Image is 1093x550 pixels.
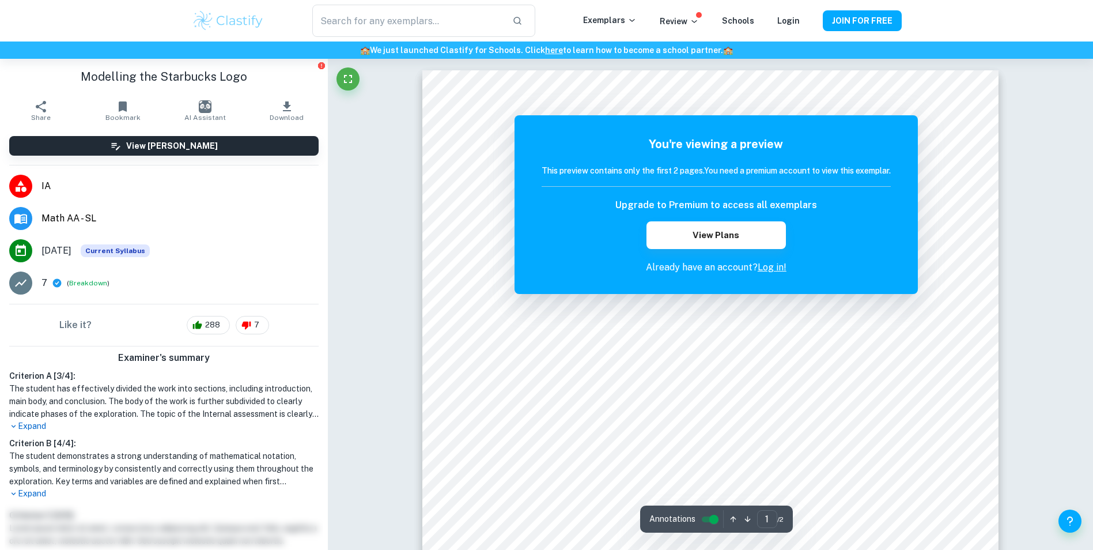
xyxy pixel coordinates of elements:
button: JOIN FOR FREE [823,10,902,31]
a: here [545,46,563,55]
h6: Upgrade to Premium to access all exemplars [615,198,817,212]
p: Expand [9,488,319,500]
span: Bookmark [105,114,141,122]
h6: This preview contains only the first 2 pages. You need a premium account to view this exemplar. [542,164,891,177]
p: Review [660,15,699,28]
button: Report issue [317,61,326,70]
a: Log in! [758,262,786,273]
h1: The student demonstrates a strong understanding of mathematical notation, symbols, and terminolog... [9,450,319,488]
h1: The student has effectively divided the work into sections, including introduction, main body, an... [9,382,319,420]
span: Download [270,114,304,122]
a: Login [777,16,800,25]
button: Bookmark [82,95,164,127]
h6: Criterion A [ 3 / 4 ]: [9,370,319,382]
button: Fullscreen [336,67,360,91]
span: ( ) [67,278,109,289]
span: [DATE] [41,244,71,258]
span: Annotations [649,513,695,525]
p: Already have an account? [542,261,891,274]
button: View [PERSON_NAME] [9,136,319,156]
div: This exemplar is based on the current syllabus. Feel free to refer to it for inspiration/ideas wh... [81,244,150,257]
span: Math AA - SL [41,212,319,225]
h1: Modelling the Starbucks Logo [9,68,319,85]
h6: Examiner's summary [5,351,323,365]
input: Search for any exemplars... [312,5,502,37]
span: IA [41,179,319,193]
button: Download [246,95,328,127]
h6: Like it? [59,318,92,332]
h6: Criterion B [ 4 / 4 ]: [9,437,319,450]
span: 🏫 [360,46,370,55]
button: AI Assistant [164,95,246,127]
span: Share [31,114,51,122]
a: Schools [722,16,754,25]
button: Breakdown [69,278,107,288]
span: Current Syllabus [81,244,150,257]
h5: You're viewing a preview [542,135,891,153]
span: / 2 [777,514,784,525]
div: 288 [187,316,230,334]
img: AI Assistant [199,100,211,113]
div: 7 [236,316,269,334]
h6: We just launched Clastify for Schools. Click to learn how to become a school partner. [2,44,1091,56]
p: Exemplars [583,14,637,27]
span: 288 [199,319,226,331]
span: AI Assistant [184,114,226,122]
p: Expand [9,420,319,432]
span: 🏫 [723,46,733,55]
h6: View [PERSON_NAME] [126,140,218,152]
img: Clastify logo [192,9,265,32]
p: 7 [41,276,47,290]
span: 7 [248,319,266,331]
button: Help and Feedback [1058,510,1081,533]
button: View Plans [646,221,786,249]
